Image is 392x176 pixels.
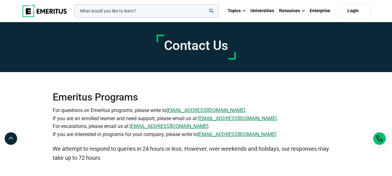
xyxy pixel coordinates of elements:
p: For questions on Emeritus programs, please write to . If you are an enrolled learner and need sup... [53,106,339,138]
h2: Emeritus Programs [53,72,339,103]
a: [EMAIL_ADDRESS][DOMAIN_NAME] [130,122,208,130]
a: [EMAIL_ADDRESS][DOMAIN_NAME] [198,115,277,123]
a: [EMAIL_ADDRESS][DOMAIN_NAME] [167,106,245,115]
input: woocommerce-product-search-field-0 [75,4,219,17]
p: We attempt to respond to queries in 24 hours or less. However, over weekends and holidays, our re... [53,144,339,163]
a: Login [336,4,370,17]
h1: Contact Us [164,38,228,53]
a: [EMAIL_ADDRESS][DOMAIN_NAME] [198,130,276,139]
